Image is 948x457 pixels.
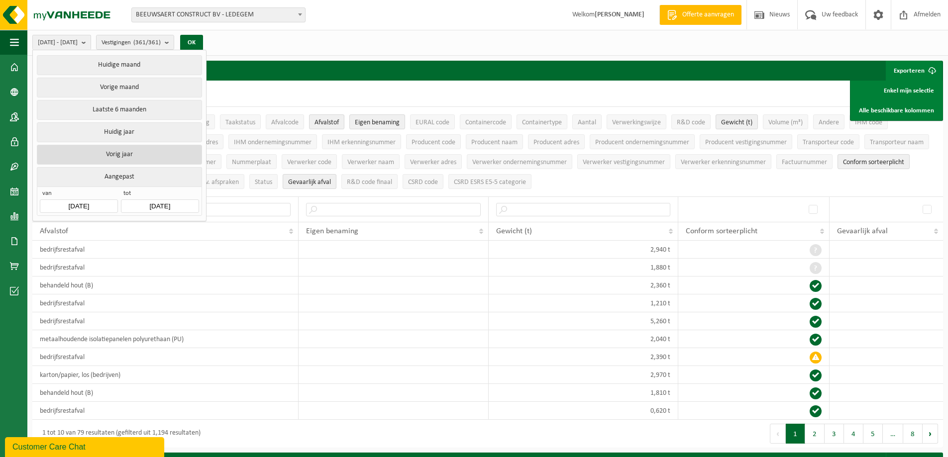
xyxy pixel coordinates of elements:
td: 5,260 t [489,312,679,330]
button: NummerplaatNummerplaat: Activate to sort [226,154,277,169]
button: StatusStatus: Activate to sort [249,174,278,189]
span: Containercode [465,119,506,126]
a: Offerte aanvragen [659,5,741,25]
button: Verwerker vestigingsnummerVerwerker vestigingsnummer: Activate to sort [577,154,670,169]
span: Afvalstof [40,227,68,235]
td: bedrijfsrestafval [32,312,299,330]
button: Conform sorteerplicht : Activate to sort [838,154,910,169]
button: TaakstatusTaakstatus: Activate to sort [220,114,261,129]
button: Aangepast [37,167,202,186]
span: Vestigingen [102,35,161,50]
button: 2 [805,424,825,444]
a: Alle beschikbare kolommen [851,100,942,120]
span: Eigen benaming [306,227,358,235]
span: Gevaarlijk afval [288,179,331,186]
button: VerwerkingswijzeVerwerkingswijze: Activate to sort [607,114,666,129]
td: 0,620 t [489,402,679,420]
iframe: chat widget [5,435,166,457]
span: Nummerplaat [232,159,271,166]
button: R&D code finaalR&amp;D code finaal: Activate to sort [341,174,398,189]
button: Verwerker erkenningsnummerVerwerker erkenningsnummer: Activate to sort [675,154,771,169]
span: Producent ondernemingsnummer [595,139,689,146]
td: bedrijfsrestafval [32,259,299,276]
td: 2,970 t [489,366,679,384]
td: karton/papier, los (bedrijven) [32,366,299,384]
span: Verwerker naam [347,159,394,166]
button: Producent vestigingsnummerProducent vestigingsnummer: Activate to sort [700,134,792,149]
span: Verwerker erkenningsnummer [681,159,766,166]
span: Conform sorteerplicht [686,227,757,235]
span: R&D code [677,119,705,126]
span: Afvalcode [271,119,299,126]
button: 8 [903,424,923,444]
td: metaalhoudende isolatiepanelen polyurethaan (PU) [32,330,299,348]
span: BEEUWSAERT CONSTRUCT BV - LEDEGEM [131,7,306,22]
span: Transporteur code [803,139,854,146]
button: Verwerker codeVerwerker code: Activate to sort [282,154,337,169]
span: Producent adres [533,139,579,146]
button: [DATE] - [DATE] [32,35,91,50]
button: Producent adresProducent adres: Activate to sort [528,134,585,149]
button: IHM ondernemingsnummerIHM ondernemingsnummer: Activate to sort [228,134,317,149]
td: behandeld hout (B) [32,276,299,294]
td: bedrijfsrestafval [32,348,299,366]
span: IHM code [855,119,882,126]
span: van [40,189,117,199]
button: Producent ondernemingsnummerProducent ondernemingsnummer: Activate to sort [590,134,695,149]
button: Vestigingen(361/361) [96,35,174,50]
count: (361/361) [133,39,161,46]
span: IHM ondernemingsnummer [234,139,312,146]
button: Transporteur naamTransporteur naam: Activate to sort [864,134,929,149]
button: Exporteren [886,61,942,81]
button: Verwerker adresVerwerker adres: Activate to sort [405,154,462,169]
span: Verwerker ondernemingsnummer [472,159,567,166]
div: 1 tot 10 van 79 resultaten (gefilterd uit 1,194 resultaten) [37,425,201,443]
button: AndereAndere: Activate to sort [813,114,844,129]
button: OK [180,35,203,51]
button: Previous [770,424,786,444]
button: Next [923,424,938,444]
span: Status [255,179,272,186]
span: CSRD code [408,179,438,186]
button: Volume (m³)Volume (m³): Activate to sort [763,114,808,129]
button: AfvalstofAfvalstof: Activate to sort [309,114,344,129]
td: 2,040 t [489,330,679,348]
td: bedrijfsrestafval [32,294,299,312]
span: Producent code [412,139,455,146]
button: ContainertypeContainertype: Activate to sort [517,114,567,129]
button: Laatste 6 maanden [37,100,202,120]
td: 1,210 t [489,294,679,312]
button: Huidig jaar [37,122,202,142]
span: Producent naam [471,139,518,146]
span: Taakstatus [225,119,255,126]
span: Producent vestigingsnummer [705,139,787,146]
td: bedrijfsrestafval [32,241,299,259]
button: CSRD ESRS E5-5 categorieCSRD ESRS E5-5 categorie: Activate to sort [448,174,531,189]
span: Verwerkingswijze [612,119,661,126]
span: Factuurnummer [782,159,827,166]
button: Verwerker naamVerwerker naam: Activate to sort [342,154,400,169]
button: Producent naamProducent naam: Activate to sort [466,134,523,149]
span: Gewicht (t) [721,119,752,126]
button: 5 [863,424,883,444]
span: Volume (m³) [768,119,803,126]
td: bedrijfsrestafval [32,402,299,420]
span: Verwerker code [287,159,331,166]
span: Gevaarlijk afval [837,227,888,235]
a: Enkel mijn selectie [851,81,942,100]
button: 1 [786,424,805,444]
span: … [883,424,903,444]
button: IHM codeIHM code: Activate to sort [849,114,888,129]
td: behandeld hout (B) [32,384,299,402]
button: Transporteur codeTransporteur code: Activate to sort [797,134,859,149]
strong: [PERSON_NAME] [595,11,644,18]
button: AfvalcodeAfvalcode: Activate to sort [266,114,304,129]
span: tot [121,189,199,199]
button: Producent codeProducent code: Activate to sort [406,134,461,149]
td: 2,940 t [489,241,679,259]
button: 3 [825,424,844,444]
button: Gewicht (t)Gewicht (t): Activate to sort [716,114,758,129]
span: Conform sorteerplicht [843,159,904,166]
span: Transporteur naam [870,139,924,146]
